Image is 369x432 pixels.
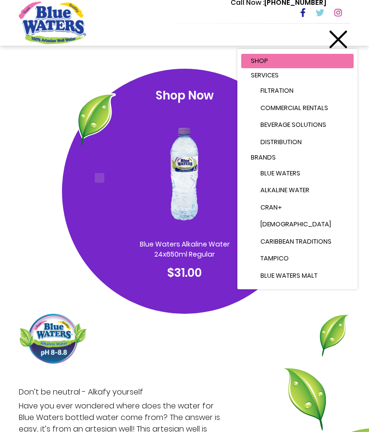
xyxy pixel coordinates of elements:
p: Shop Now [80,87,289,104]
span: Stamina [260,288,287,297]
span: Filtration [260,86,294,95]
span: Cran+ [260,203,282,212]
span: Tampico [260,254,289,263]
span: [DEMOGRAPHIC_DATA] [260,220,331,229]
img: leaf2.png [77,93,116,146]
span: Brands [251,153,276,162]
span: $31.00 [167,265,202,281]
a: store logo [19,1,86,44]
span: Caribbean Traditions [260,237,332,246]
span: Services [251,71,279,80]
span: Shop [251,56,268,65]
a: Blue Waters Alkaline Water 24x650ml Regular $31.00 [80,109,289,282]
span: Alkaline Water [260,185,309,195]
img: brand logo [19,314,87,365]
span: Blue Waters [260,169,300,178]
button: Previous [95,173,104,183]
img: Blue_Waters_Alkaline_Water_24x650ml_Regular_1_6.png [138,109,231,239]
span: Distribution [260,137,302,147]
span: Beverage Solutions [260,120,326,129]
span: Blue Waters Malt [260,271,318,280]
span: Don’t be neutral - Alkafy yourself [19,386,227,398]
p: Blue Waters Alkaline Water 24x650ml Regular [124,239,245,259]
span: Commercial Rentals [260,103,328,112]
